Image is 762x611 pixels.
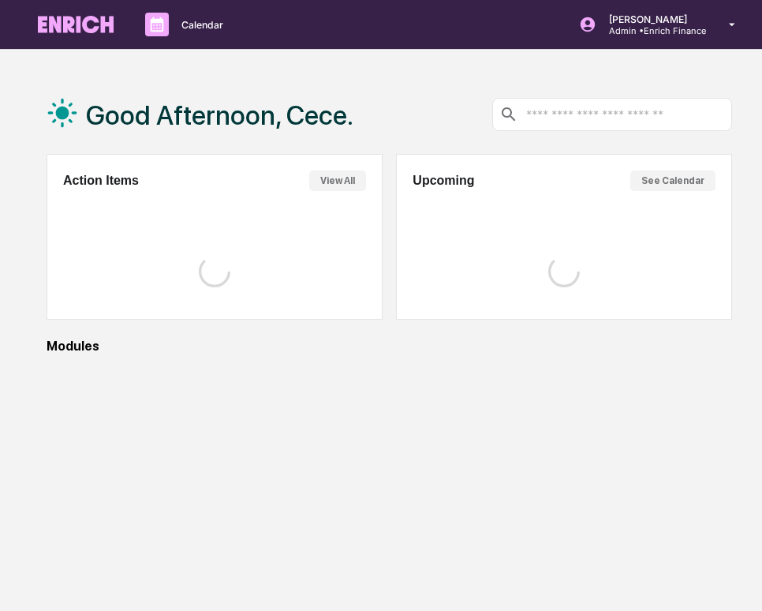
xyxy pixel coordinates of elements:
button: See Calendar [630,171,715,191]
h2: Action Items [63,174,139,188]
h1: Good Afternoon, Cece. [86,99,353,131]
p: [PERSON_NAME] [596,13,706,25]
h2: Upcoming [413,174,474,188]
button: View All [309,171,366,191]
div: Modules [47,339,732,354]
img: logo [38,16,114,33]
p: Admin • Enrich Finance [596,25,706,36]
p: Calendar [169,19,231,31]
